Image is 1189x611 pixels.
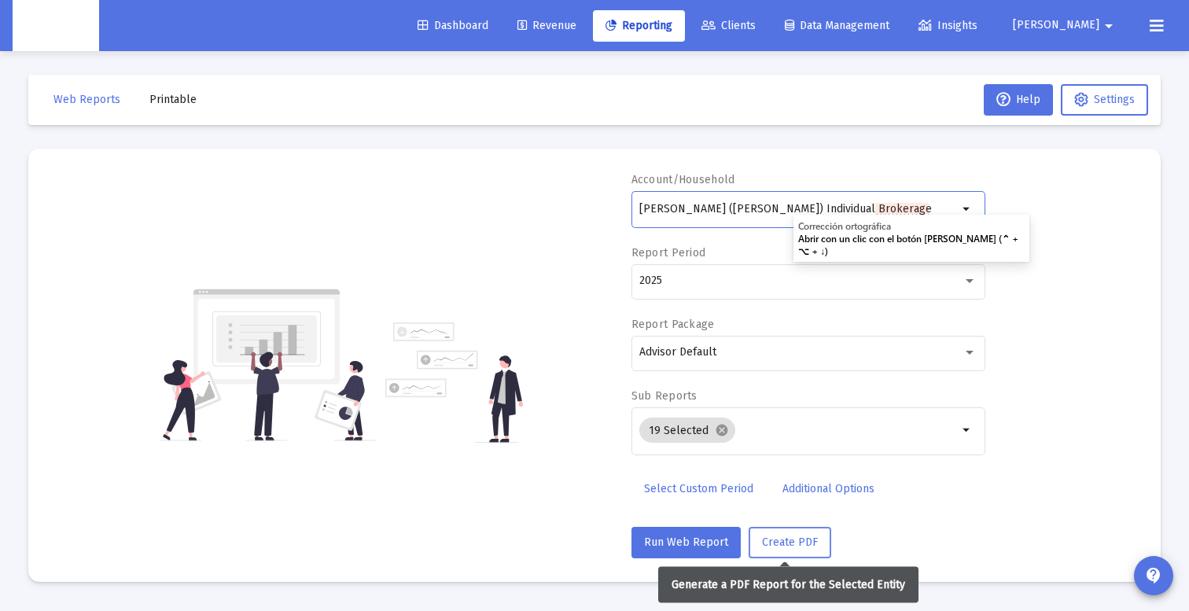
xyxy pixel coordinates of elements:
[137,84,209,116] button: Printable
[639,203,958,215] input: Search or select an account or household
[631,527,741,558] button: Run Web Report
[906,10,990,42] a: Insights
[958,200,977,219] mat-icon: arrow_drop_down
[639,274,662,287] span: 2025
[631,173,735,186] label: Account/Household
[149,93,197,106] span: Printable
[1099,10,1118,42] mat-icon: arrow_drop_down
[1094,93,1135,106] span: Settings
[639,414,958,446] mat-chip-list: Selection
[782,482,874,495] span: Additional Options
[1144,566,1163,585] mat-icon: contact_support
[24,10,87,42] img: Dashboard
[958,421,977,440] mat-icon: arrow_drop_down
[715,423,729,437] mat-icon: cancel
[762,536,818,549] span: Create PDF
[918,19,977,32] span: Insights
[505,10,589,42] a: Revenue
[644,536,728,549] span: Run Web Report
[385,322,523,443] img: reporting-alt
[631,389,698,403] label: Sub Reports
[631,246,706,259] label: Report Period
[984,84,1053,116] button: Help
[1061,84,1148,116] button: Settings
[772,10,902,42] a: Data Management
[749,527,831,558] button: Create PDF
[644,482,753,495] span: Select Custom Period
[606,19,672,32] span: Reporting
[418,19,488,32] span: Dashboard
[994,9,1137,41] button: [PERSON_NAME]
[593,10,685,42] a: Reporting
[639,345,716,359] span: Advisor Default
[996,93,1040,106] span: Help
[41,84,133,116] button: Web Reports
[639,418,735,443] mat-chip: 19 Selected
[53,93,120,106] span: Web Reports
[689,10,768,42] a: Clients
[701,19,756,32] span: Clients
[405,10,501,42] a: Dashboard
[1013,19,1099,32] span: [PERSON_NAME]
[785,19,889,32] span: Data Management
[517,19,576,32] span: Revenue
[631,318,715,331] label: Report Package
[160,287,376,443] img: reporting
